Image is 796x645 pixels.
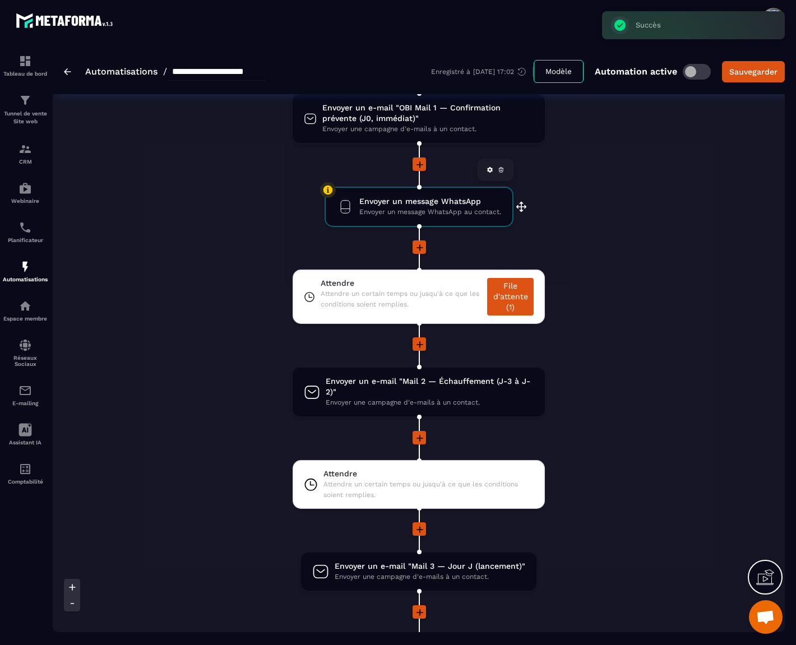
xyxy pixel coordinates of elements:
[16,10,117,31] img: logo
[18,462,32,476] img: accountant
[85,66,158,77] a: Automatisations
[3,173,48,212] a: automationsautomationsWebinaire
[3,276,48,282] p: Automatisations
[18,221,32,234] img: scheduler
[18,260,32,273] img: automations
[722,61,785,82] button: Sauvegarder
[326,376,534,397] span: Envoyer un e-mail "Mail 2 — Échauffement (J-3 à J-2)"
[3,454,48,493] a: accountantaccountantComptabilité
[18,338,32,352] img: social-network
[326,397,534,408] span: Envoyer une campagne d'e-mails à un contact.
[729,66,778,77] div: Sauvegarder
[3,134,48,173] a: formationformationCRM
[321,278,482,289] span: Attendre
[3,375,48,415] a: emailemailE-mailing
[3,110,48,126] p: Tunnel de vente Site web
[3,212,48,252] a: schedulerschedulerPlanificateur
[3,330,48,375] a: social-networksocial-networkRéseaux Sociaux
[3,71,48,77] p: Tableau de bord
[163,66,167,77] span: /
[487,278,534,315] a: File d'attente (1)
[322,124,534,134] span: Envoyer une campagne d'e-mails à un contact.
[322,103,534,124] span: Envoyer un e-mail "OBI Mail 1 — Confirmation prévente (J0, immédiat)"
[3,479,48,485] p: Comptabilité
[534,60,584,83] button: Modèle
[3,439,48,446] p: Assistant IA
[473,68,514,76] p: [DATE] 17:02
[3,46,48,85] a: formationformationTableau de bord
[18,384,32,397] img: email
[3,291,48,330] a: automationsautomationsEspace membre
[335,561,525,572] span: Envoyer un e-mail "Mail 3 — Jour J (lancement)"
[18,142,32,156] img: formation
[3,198,48,204] p: Webinaire
[3,159,48,165] p: CRM
[18,94,32,107] img: formation
[323,468,534,479] span: Attendre
[3,237,48,243] p: Planificateur
[359,207,501,217] span: Envoyer un message WhatsApp au contact.
[64,68,71,75] img: arrow
[18,299,32,313] img: automations
[18,182,32,195] img: automations
[335,572,525,582] span: Envoyer une campagne d'e-mails à un contact.
[431,67,534,77] div: Enregistré à
[3,252,48,291] a: automationsautomationsAutomatisations
[3,400,48,406] p: E-mailing
[749,600,783,634] div: Ouvrir le chat
[3,85,48,134] a: formationformationTunnel de vente Site web
[3,315,48,322] p: Espace membre
[323,479,534,500] span: Attendre un certain temps ou jusqu'à ce que les conditions soient remplies.
[3,355,48,367] p: Réseaux Sociaux
[3,415,48,454] a: Assistant IA
[18,54,32,68] img: formation
[595,66,677,77] p: Automation active
[359,196,501,207] span: Envoyer un message WhatsApp
[321,289,482,310] span: Attendre un certain temps ou jusqu'à ce que les conditions soient remplies.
